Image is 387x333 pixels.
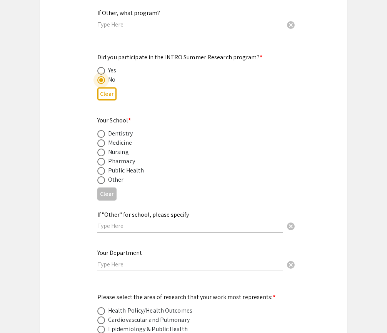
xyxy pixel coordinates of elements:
span: cancel [286,222,295,231]
button: Clear [283,218,299,234]
div: Other [108,175,124,184]
div: Health Policy/Health Outcomes [108,306,192,315]
button: Clear [283,17,299,32]
input: Type Here [97,260,283,268]
mat-label: Your Department [97,249,142,257]
button: Clear [97,187,117,200]
button: Clear [283,257,299,272]
button: Clear [97,87,117,100]
iframe: Chat [6,298,33,327]
mat-label: Your School [97,116,131,124]
div: Dentistry [108,129,133,138]
div: Nursing [108,147,129,157]
input: Type Here [97,222,283,230]
div: Public Health [108,166,144,175]
div: No [108,75,115,84]
mat-label: If "Other" for school, please specify [97,211,189,219]
div: Medicine [108,138,132,147]
mat-label: Please select the area of research that your work most represents: [97,293,275,301]
div: Pharmacy [108,157,135,166]
span: cancel [286,20,295,30]
div: Yes [108,66,116,75]
input: Type Here [97,20,283,28]
mat-label: If Other, what program? [97,9,160,17]
mat-label: Did you participate in the INTRO Summer Research program? [97,53,262,61]
span: cancel [286,260,295,269]
div: Cardiovascular and Pulmonary [108,315,190,325]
